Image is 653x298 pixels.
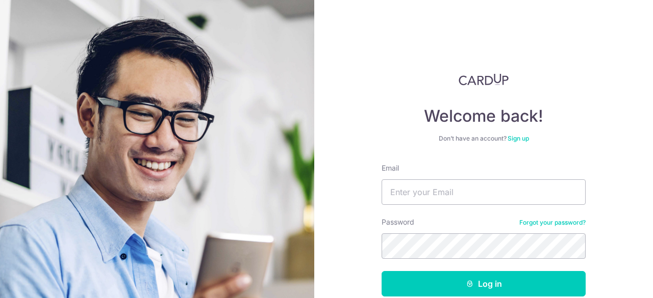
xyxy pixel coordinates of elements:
[382,217,414,227] label: Password
[382,106,586,126] h4: Welcome back!
[382,179,586,205] input: Enter your Email
[382,134,586,143] div: Don’t have an account?
[382,163,399,173] label: Email
[382,271,586,296] button: Log in
[519,219,586,227] a: Forgot your password?
[508,134,529,142] a: Sign up
[459,73,509,86] img: CardUp Logo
